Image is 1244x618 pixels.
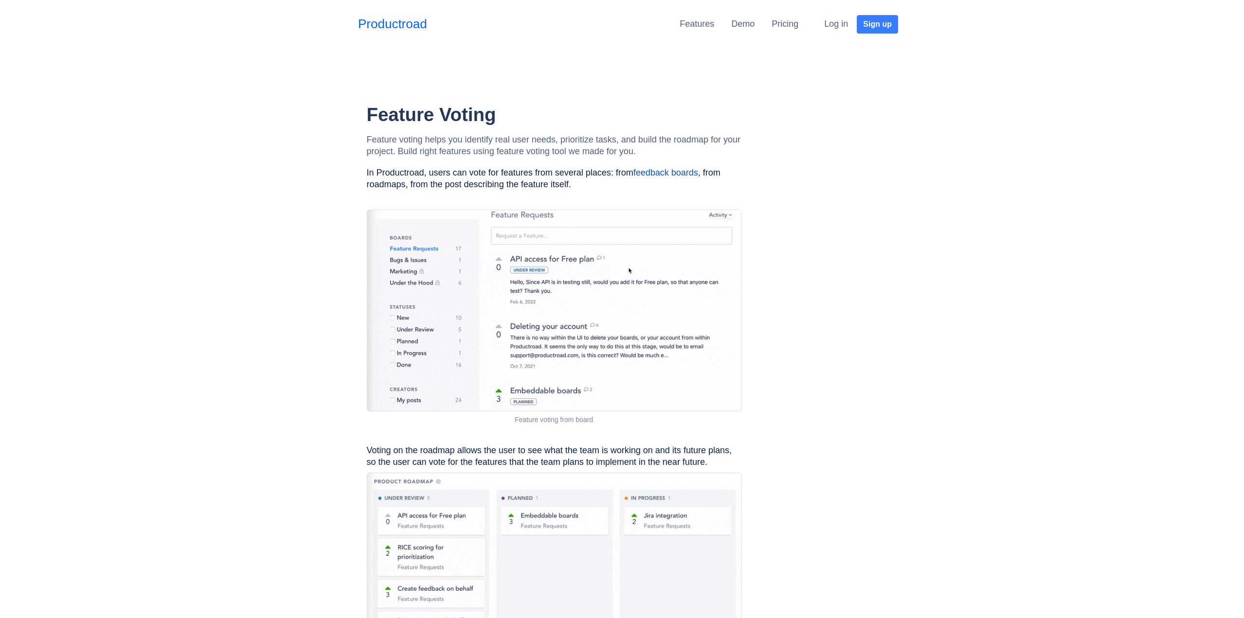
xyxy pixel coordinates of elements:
a: feedback boards [633,168,698,177]
p: Voting on the roadmap allows the user to see what the team is working on and its future plans, so... [367,444,741,468]
p: Feature voting helps you identify real user needs, prioritize tasks, and build the roadmap for yo... [367,134,741,157]
div: Feature voting from board [367,415,741,425]
button: Log in [818,14,854,34]
a: Productroad [358,15,427,34]
a: Pricing [772,19,798,29]
button: Sign up [857,15,898,34]
a: Features [680,19,714,29]
img: Feature voting on board [367,210,741,411]
a: Demo [731,19,755,29]
p: In Productroad, users can vote for features from several places: from , from roadmaps, from the p... [367,167,741,190]
h1: Feature Voting [367,104,741,126]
